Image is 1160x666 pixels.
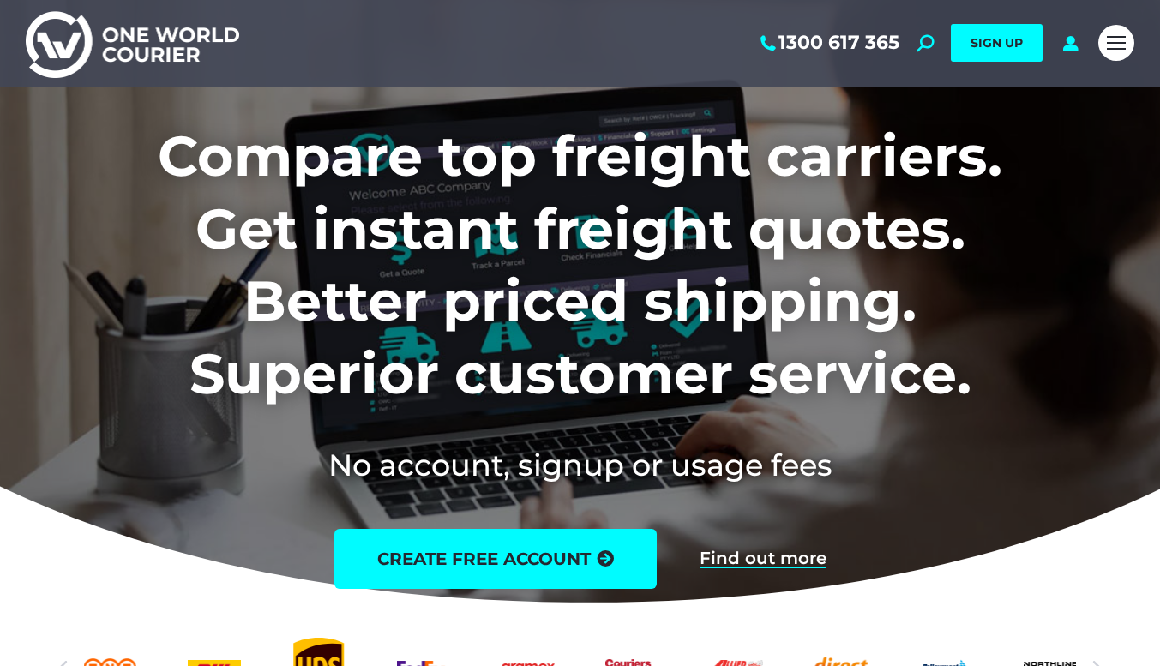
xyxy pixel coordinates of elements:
span: SIGN UP [971,35,1023,51]
a: Find out more [700,549,826,568]
a: 1300 617 365 [757,32,899,54]
h1: Compare top freight carriers. Get instant freight quotes. Better priced shipping. Superior custom... [45,120,1115,410]
h2: No account, signup or usage fees [45,444,1115,486]
a: create free account [334,529,657,589]
a: Mobile menu icon [1098,25,1134,61]
img: One World Courier [26,9,239,78]
a: SIGN UP [951,24,1043,62]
